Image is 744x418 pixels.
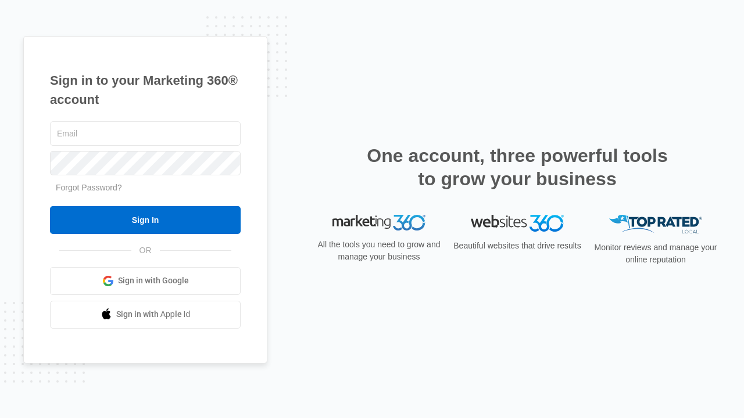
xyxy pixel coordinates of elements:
[116,308,191,320] span: Sign in with Apple Id
[332,215,425,231] img: Marketing 360
[609,215,702,234] img: Top Rated Local
[591,242,721,266] p: Monitor reviews and manage your online reputation
[314,239,444,263] p: All the tools you need to grow and manage your business
[56,183,122,192] a: Forgot Password?
[50,301,241,329] a: Sign in with Apple Id
[118,275,189,287] span: Sign in with Google
[363,144,671,190] h2: One account, three powerful tools to grow your business
[50,71,241,109] h1: Sign in to your Marketing 360® account
[50,206,241,234] input: Sign In
[452,240,582,252] p: Beautiful websites that drive results
[131,244,160,257] span: OR
[50,267,241,295] a: Sign in with Google
[50,121,241,146] input: Email
[471,215,564,232] img: Websites 360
